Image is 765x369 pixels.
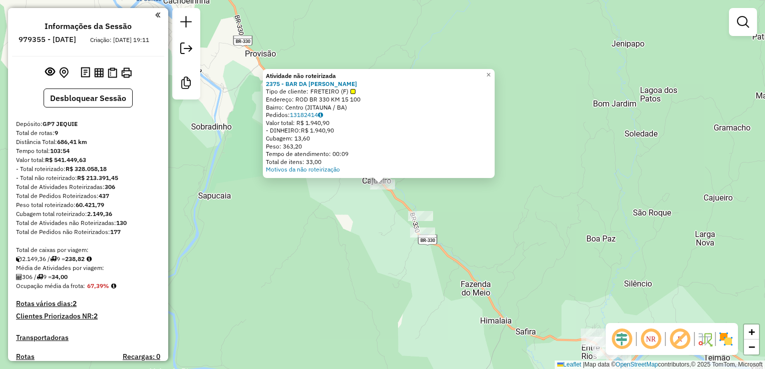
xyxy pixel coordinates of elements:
i: Total de rotas [37,274,43,280]
div: Total de caixas por viagem: [16,245,160,254]
a: Leaflet [557,361,581,368]
span: Ocultar NR [639,327,663,351]
div: Valor total: [16,155,160,164]
div: Criação: [DATE] 19:11 [86,35,153,44]
div: Total de Atividades não Roteirizadas: [16,218,160,227]
a: Clique aqui para minimizar o painel [155,9,160,20]
span: + [748,325,755,338]
div: Total de rotas: [16,128,160,137]
div: Cubagem: 13,60 [266,134,492,142]
button: Exibir sessão original [43,64,57,80]
strong: R$ 328.058,18 [66,165,107,172]
h4: Recargas: 0 [123,352,160,361]
div: Pedidos: [266,111,492,119]
span: R$ 1.940,90 [301,126,334,134]
strong: R$ 541.449,63 [45,156,86,163]
div: Total de Atividades Roteirizadas: [16,182,160,191]
span: × [486,70,491,79]
strong: 2.149,36 [87,210,112,217]
a: Zoom in [744,324,759,339]
h4: Informações da Sessão [45,21,132,31]
a: Criar modelo [176,73,196,95]
button: Desbloquear Sessão [44,88,133,107]
div: Total de Pedidos não Roteirizados: [16,227,160,236]
em: Média calculada utilizando a maior ocupação (%Peso ou %Cubagem) de cada rota da sessão. Rotas cro... [111,283,116,289]
i: Observações [318,112,323,118]
div: Atividade não roteirizada - BAR DO LUIZ [581,328,606,338]
div: Média de Atividades por viagem: [16,263,160,272]
span: Exibir rótulo [668,327,692,351]
div: Atividade não roteirizada - SITIO ORYPABA [408,211,433,221]
a: Zoom out [744,339,759,354]
a: Close popup [483,69,495,81]
a: Rotas [16,352,35,361]
strong: 130 [116,219,127,226]
div: Atividade não roteirizada - BAR DO GONCALVES [586,337,611,347]
div: Peso: 363,20 [266,142,492,150]
div: Bairro: Centro (JITAUNA / BA) [266,103,492,111]
div: 306 / 9 = [16,272,160,281]
div: Map data © contributors,© 2025 TomTom, Microsoft [555,360,765,369]
button: Centralizar mapa no depósito ou ponto de apoio [57,65,71,80]
div: Valor total: R$ 1.940,90 [266,119,492,127]
strong: 34,00 [52,273,68,280]
a: Nova sessão e pesquisa [176,12,196,34]
div: Atividade não roteirizada - DISTRIBUIDORA PARAIB [581,336,606,346]
a: Motivos da não roteirização [266,165,340,173]
strong: R$ 213.391,45 [77,174,118,181]
div: Depósito: [16,119,160,128]
strong: 103:54 [50,147,70,154]
div: Tempo de atendimento: 00:09 [266,150,492,158]
a: 13182414 [290,111,323,118]
span: Ocultar deslocamento [610,327,634,351]
h6: 979355 - [DATE] [19,35,76,44]
div: Endereço: ROD BR 330 KM 15 100 [266,95,492,103]
h4: Rotas vários dias: [16,299,160,308]
a: 2375 - BAR DA [PERSON_NAME] [266,80,357,87]
strong: 238,82 [65,255,85,262]
strong: 60.421,79 [76,201,104,208]
div: Cubagem total roteirizado: [16,209,160,218]
strong: GP7 JEQUIE [43,120,78,127]
a: Exibir filtros [733,12,753,32]
button: Logs desbloquear sessão [79,65,92,80]
div: - Total roteirizado: [16,164,160,173]
a: Exportar sessão [176,38,196,61]
strong: 437 [99,192,109,199]
img: Exibir/Ocultar setores [718,331,734,347]
strong: 686,41 km [57,138,87,145]
img: Fluxo de ruas [697,331,713,347]
div: Distância Total: [16,137,160,146]
div: - DINHEIRO: [266,126,492,134]
strong: 67,39% [87,282,109,289]
div: Atividade não roteirizada - DISTRIBUIDORA PORCAO [592,349,617,359]
strong: 306 [105,183,115,190]
strong: 2 [73,299,77,308]
button: Visualizar Romaneio [106,65,119,80]
i: Total de Atividades [16,274,22,280]
span: FRETEIRO (F) [310,87,355,95]
a: OpenStreetMap [616,361,658,368]
i: Meta Caixas/viagem: 1,00 Diferença: 237,82 [87,256,92,262]
div: Tipo de cliente: [266,87,492,95]
div: - Total não roteirizado: [16,173,160,182]
div: Atividade não roteirizada - MERCADINHO [593,346,618,356]
strong: Atividade não roteirizada [266,72,336,79]
div: Atividade não roteirizada - REST RANCHO DO CAIPI [410,227,435,237]
div: Tempo total: [16,146,160,155]
strong: 177 [110,228,121,235]
div: 2.149,36 / 9 = [16,254,160,263]
div: Peso total roteirizado: [16,200,160,209]
button: Imprimir Rotas [119,65,134,80]
span: | [583,361,584,368]
span: − [748,340,755,353]
h4: Transportadoras [16,333,160,342]
strong: 9 [55,129,58,136]
div: Atividade não roteirizada - SUP VAREJAO DO POVO [606,353,631,363]
h4: Clientes Priorizados NR: [16,312,160,320]
div: Total de itens: 33,00 [266,158,492,166]
button: Visualizar relatório de Roteirização [92,65,106,79]
i: Total de rotas [50,256,57,262]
